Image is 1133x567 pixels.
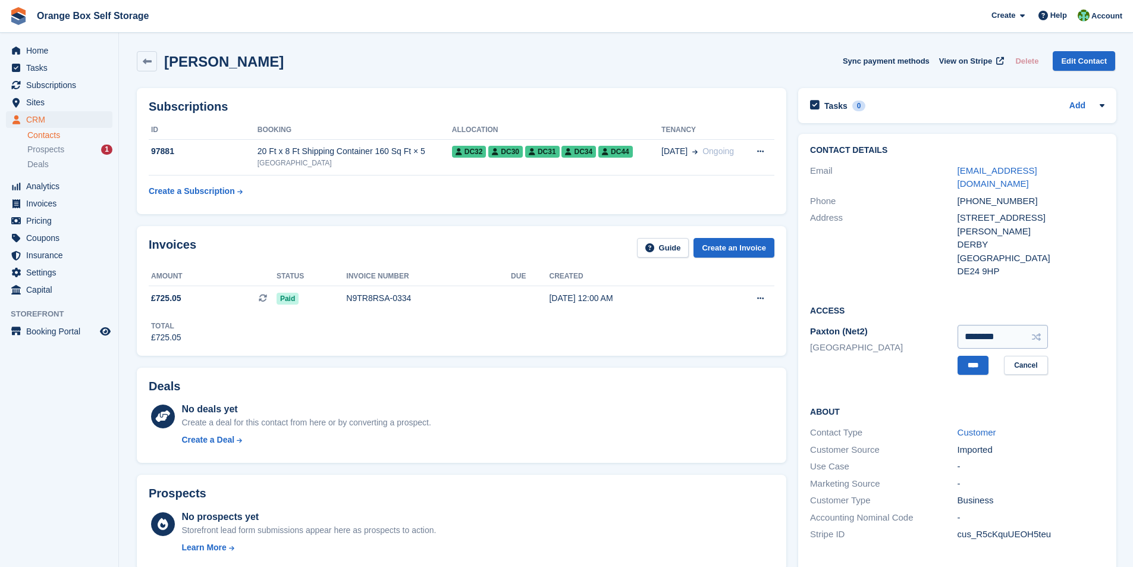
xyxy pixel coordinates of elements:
[149,238,196,258] h2: Invoices
[810,304,1104,316] h2: Access
[1078,10,1090,21] img: Binder Bhardwaj
[1091,10,1122,22] span: Account
[181,402,431,416] div: No deals yet
[149,487,206,500] h2: Prospects
[810,405,1104,417] h2: About
[810,164,957,191] div: Email
[149,100,774,114] h2: Subscriptions
[98,324,112,339] a: Preview store
[991,10,1015,21] span: Create
[32,6,154,26] a: Orange Box Self Storage
[26,111,98,128] span: CRM
[6,212,112,229] a: menu
[258,145,452,158] div: 20 Ft x 8 Ft Shipping Container 160 Sq Ft × 5
[26,42,98,59] span: Home
[1010,51,1043,71] button: Delete
[10,7,27,25] img: stora-icon-8386f47178a22dfd0bd8f6a31ec36ba5ce8667c1dd55bd0f319d3a0aa187defe.svg
[6,111,112,128] a: menu
[452,146,487,158] span: DC32
[958,252,1104,265] div: [GEOGRAPHIC_DATA]
[810,426,957,440] div: Contact Type
[810,494,957,508] div: Customer Type
[1004,356,1047,375] a: Cancel
[958,165,1037,189] a: [EMAIL_ADDRESS][DOMAIN_NAME]
[27,143,112,156] a: Prospects 1
[6,195,112,212] a: menu
[6,42,112,59] a: menu
[934,51,1006,71] a: View on Stripe
[958,460,1104,474] div: -
[26,230,98,246] span: Coupons
[958,511,1104,525] div: -
[277,293,299,305] span: Paid
[181,541,226,554] div: Learn More
[277,267,346,286] th: Status
[149,180,243,202] a: Create a Subscription
[6,178,112,195] a: menu
[661,145,688,158] span: [DATE]
[810,443,957,457] div: Customer Source
[810,326,868,336] span: Paxton (Net2)
[810,195,957,208] div: Phone
[488,146,523,158] span: DC30
[149,185,235,198] div: Create a Subscription
[26,323,98,340] span: Booking Portal
[452,121,661,140] th: Allocation
[958,427,996,437] a: Customer
[6,59,112,76] a: menu
[852,101,866,111] div: 0
[958,238,1104,252] div: DERBY
[26,264,98,281] span: Settings
[511,267,549,286] th: Due
[958,211,1104,238] div: [STREET_ADDRESS][PERSON_NAME]
[693,238,774,258] a: Create an Invoice
[101,145,112,155] div: 1
[637,238,689,258] a: Guide
[181,510,436,524] div: No prospects yet
[939,55,992,67] span: View on Stripe
[810,211,957,278] div: Address
[26,212,98,229] span: Pricing
[561,146,596,158] span: DC34
[6,264,112,281] a: menu
[6,230,112,246] a: menu
[1069,99,1085,113] a: Add
[1050,10,1067,21] span: Help
[181,434,431,446] a: Create a Deal
[181,524,436,537] div: Storefront lead form submissions appear here as prospects to action.
[810,477,957,491] div: Marketing Source
[1053,51,1115,71] a: Edit Contact
[27,130,112,141] a: Contacts
[525,146,560,158] span: DC31
[958,265,1104,278] div: DE24 9HP
[346,267,511,286] th: Invoice number
[26,94,98,111] span: Sites
[810,528,957,541] div: Stripe ID
[6,323,112,340] a: menu
[26,247,98,264] span: Insurance
[26,178,98,195] span: Analytics
[6,94,112,111] a: menu
[810,146,1104,155] h2: Contact Details
[26,281,98,298] span: Capital
[958,477,1104,491] div: -
[810,341,957,355] li: [GEOGRAPHIC_DATA]
[549,267,711,286] th: Created
[810,511,957,525] div: Accounting Nominal Code
[6,281,112,298] a: menu
[958,528,1104,541] div: cus_R5cKquUEOH5teu
[702,146,734,156] span: Ongoing
[6,247,112,264] a: menu
[27,159,49,170] span: Deals
[958,443,1104,457] div: Imported
[149,380,180,393] h2: Deals
[151,292,181,305] span: £725.05
[810,460,957,474] div: Use Case
[258,121,452,140] th: Booking
[181,416,431,429] div: Create a deal for this contact from here or by converting a prospect.
[958,494,1104,508] div: Business
[26,195,98,212] span: Invoices
[346,292,511,305] div: N9TR8RSA-0334
[149,145,258,158] div: 97881
[26,77,98,93] span: Subscriptions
